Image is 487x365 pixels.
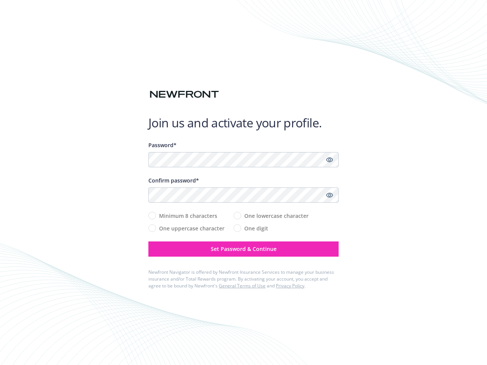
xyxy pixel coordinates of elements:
button: Set Password & Continue [148,241,339,257]
input: Enter a unique password... [148,152,339,167]
span: Confirm password* [148,177,199,184]
input: Confirm your unique password [148,187,339,203]
a: Privacy Policy [276,282,304,289]
span: Minimum 8 characters [159,212,217,220]
span: Password* [148,141,177,149]
a: Show password [325,190,334,200]
a: Show password [325,155,334,164]
span: One uppercase character [159,224,224,232]
img: Newfront logo [148,88,220,101]
div: Newfront Navigator is offered by Newfront Insurance Services to manage your business insurance an... [148,269,339,289]
h1: Join us and activate your profile. [148,115,339,130]
span: Set Password & Continue [211,245,277,252]
a: General Terms of Use [219,282,266,289]
span: One digit [244,224,268,232]
span: One lowercase character [244,212,309,220]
